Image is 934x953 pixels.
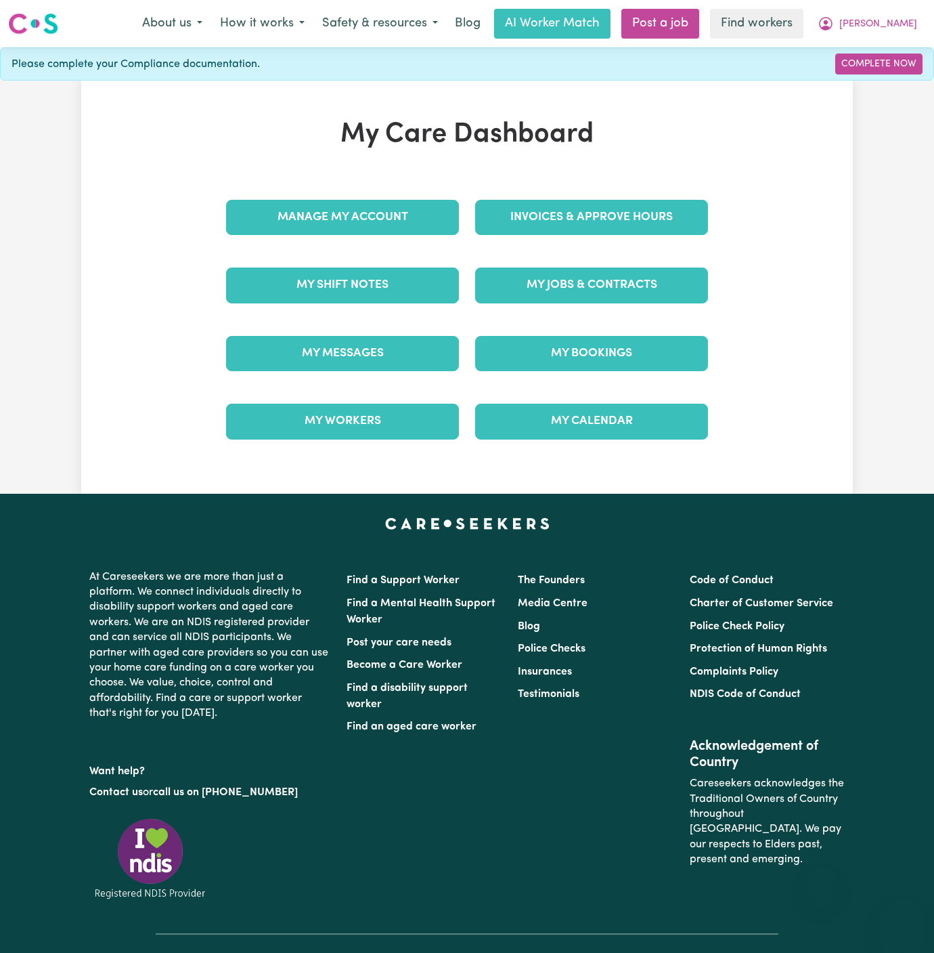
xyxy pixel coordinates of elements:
[347,683,468,710] a: Find a disability support worker
[12,56,260,72] span: Please complete your Compliance documentation.
[133,9,211,38] button: About us
[518,621,540,632] a: Blog
[89,780,330,805] p: or
[518,689,579,700] a: Testimonials
[347,637,451,648] a: Post your care needs
[475,200,708,235] a: Invoices & Approve Hours
[89,787,143,798] a: Contact us
[839,17,917,32] span: [PERSON_NAME]
[226,268,459,303] a: My Shift Notes
[153,787,298,798] a: call us on [PHONE_NUMBER]
[809,9,926,38] button: My Account
[690,575,774,586] a: Code of Conduct
[690,771,845,872] p: Careseekers acknowledges the Traditional Owners of Country throughout [GEOGRAPHIC_DATA]. We pay o...
[447,9,489,39] a: Blog
[621,9,699,39] a: Post a job
[690,598,833,609] a: Charter of Customer Service
[313,9,447,38] button: Safety & resources
[835,54,922,75] a: Complete Now
[518,666,572,677] a: Insurances
[8,8,58,39] a: Careseekers logo
[494,9,610,39] a: AI Worker Match
[690,738,845,771] h2: Acknowledgement of Country
[226,200,459,235] a: Manage My Account
[518,575,585,586] a: The Founders
[475,336,708,371] a: My Bookings
[690,643,827,654] a: Protection of Human Rights
[89,816,211,901] img: Registered NDIS provider
[347,721,476,732] a: Find an aged care worker
[385,518,550,529] a: Careseekers home page
[211,9,313,38] button: How it works
[89,564,330,727] p: At Careseekers we are more than just a platform. We connect individuals directly to disability su...
[8,12,58,36] img: Careseekers logo
[475,404,708,439] a: My Calendar
[89,759,330,779] p: Want help?
[347,575,460,586] a: Find a Support Worker
[690,621,784,632] a: Police Check Policy
[226,404,459,439] a: My Workers
[880,899,923,942] iframe: Button to launch messaging window
[347,660,462,671] a: Become a Care Worker
[690,689,801,700] a: NDIS Code of Conduct
[710,9,803,39] a: Find workers
[518,643,585,654] a: Police Checks
[475,268,708,303] a: My Jobs & Contracts
[226,336,459,371] a: My Messages
[518,598,587,609] a: Media Centre
[347,598,495,625] a: Find a Mental Health Support Worker
[218,119,716,151] h1: My Care Dashboard
[807,866,835,893] iframe: Close message
[690,666,778,677] a: Complaints Policy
